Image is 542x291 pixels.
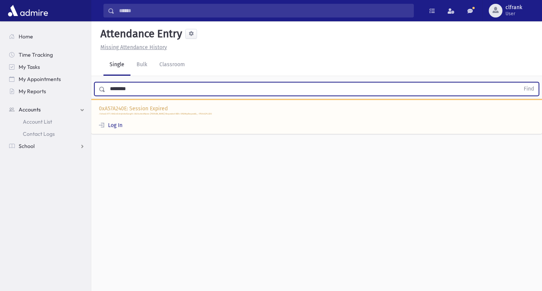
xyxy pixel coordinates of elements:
[130,54,153,76] a: Bulk
[153,54,191,76] a: Classroom
[91,99,542,134] div: 0xA57A240E: Session Expired
[505,11,522,17] span: User
[3,128,91,140] a: Contact Logs
[3,73,91,85] a: My Appointments
[19,64,40,70] span: My Tasks
[99,122,122,129] a: Log In
[114,4,413,17] input: Search
[19,33,33,40] span: Home
[3,49,91,61] a: Time Tracking
[3,116,91,128] a: Account List
[23,130,55,137] span: Contact Logs
[3,140,91,152] a: School
[19,106,41,113] span: Accounts
[97,44,167,51] a: Missing Attendance History
[3,103,91,116] a: Accounts
[6,3,50,18] img: AdmirePro
[23,118,52,125] span: Account List
[3,61,91,73] a: My Tasks
[99,113,534,116] p: /School/ATT/AttEnrEntryIndex?Length=0&StudentName=[PERSON_NAME]-Requested-With=XMLHttpRequest&_=1...
[100,44,167,51] u: Missing Attendance History
[519,83,539,95] button: Find
[3,30,91,43] a: Home
[19,76,61,83] span: My Appointments
[19,51,53,58] span: Time Tracking
[19,143,35,149] span: School
[505,5,522,11] span: clfrank
[19,88,46,95] span: My Reports
[3,85,91,97] a: My Reports
[97,27,182,40] h5: Attendance Entry
[103,54,130,76] a: Single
